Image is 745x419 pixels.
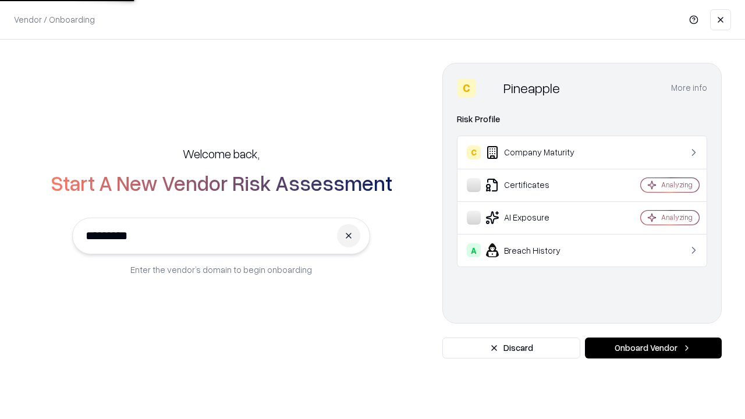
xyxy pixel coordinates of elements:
[467,211,606,225] div: AI Exposure
[130,264,312,276] p: Enter the vendor’s domain to begin onboarding
[457,79,476,97] div: C
[457,112,707,126] div: Risk Profile
[467,145,606,159] div: Company Maturity
[183,145,260,162] h5: Welcome back,
[442,338,580,358] button: Discard
[14,13,95,26] p: Vendor / Onboarding
[467,178,606,192] div: Certificates
[467,145,481,159] div: C
[467,243,606,257] div: Breach History
[671,77,707,98] button: More info
[503,79,560,97] div: Pineapple
[51,171,392,194] h2: Start A New Vendor Risk Assessment
[585,338,722,358] button: Onboard Vendor
[480,79,499,97] img: Pineapple
[661,180,693,190] div: Analyzing
[661,212,693,222] div: Analyzing
[467,243,481,257] div: A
